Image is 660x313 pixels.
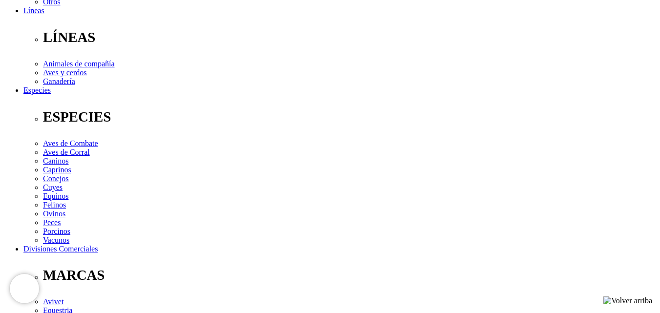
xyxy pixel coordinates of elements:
a: Especies [23,86,51,94]
a: Aves de Corral [43,148,90,156]
p: ESPECIES [43,109,656,125]
img: Volver arriba [603,296,652,305]
a: Equinos [43,192,68,200]
iframe: Brevo live chat [10,274,39,303]
p: LÍNEAS [43,29,656,45]
p: MARCAS [43,267,656,283]
a: Vacunos [43,236,69,244]
a: Líneas [23,6,44,15]
a: Caprinos [43,166,71,174]
a: Avivet [43,297,64,306]
a: Ovinos [43,209,65,218]
a: Peces [43,218,61,227]
a: Ganadería [43,77,75,85]
a: Divisiones Comerciales [23,245,98,253]
a: Felinos [43,201,66,209]
a: Aves de Combate [43,139,98,147]
a: Animales de compañía [43,60,115,68]
a: Porcinos [43,227,70,235]
a: Aves y cerdos [43,68,86,77]
a: Cuyes [43,183,63,191]
a: Conejos [43,174,68,183]
a: Caninos [43,157,68,165]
